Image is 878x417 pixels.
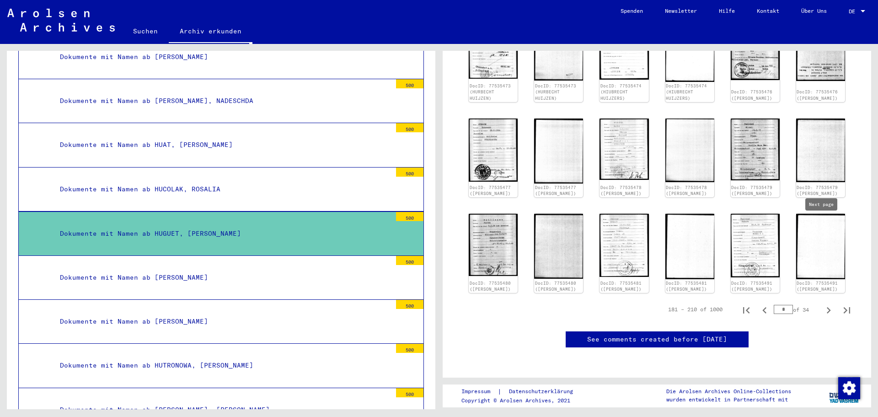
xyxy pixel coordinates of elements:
a: DocID: 77535477 ([PERSON_NAME]) [535,185,576,196]
a: Datenschutzerklärung [502,387,584,396]
div: Dokumente mit Namen ab [PERSON_NAME] [53,48,391,66]
button: Previous page [755,300,774,319]
a: DocID: 77535480 ([PERSON_NAME]) [470,281,511,292]
div: Dokumente mit Namen ab [PERSON_NAME] [53,269,391,287]
img: 002.jpg [534,214,583,279]
a: DocID: 77535473 (HURBECHT HUIJZEN) [535,83,576,101]
a: DocID: 77535479 ([PERSON_NAME]) [731,185,772,196]
img: Arolsen_neg.svg [7,9,115,32]
a: DocID: 77535478 ([PERSON_NAME]) [600,185,642,196]
div: Dokumente mit Namen ab HUAT, [PERSON_NAME] [53,136,391,154]
img: 002.jpg [534,119,583,184]
a: Archiv erkunden [169,20,252,44]
a: Impressum [461,387,498,396]
img: Zustimmung ändern [838,377,860,399]
button: First page [737,300,755,319]
a: DocID: 77535491 ([PERSON_NAME]) [797,281,838,292]
img: 002.jpg [665,119,714,182]
div: 500 [396,344,423,353]
p: Copyright © Arolsen Archives, 2021 [461,396,584,405]
a: Suchen [122,20,169,42]
div: Dokumente mit Namen ab HUTRONOWA, [PERSON_NAME] [53,357,391,374]
div: Dokumente mit Namen ab HUGUET, [PERSON_NAME] [53,225,391,243]
img: 002.jpg [796,214,845,279]
a: DocID: 77535476 ([PERSON_NAME]) [731,89,772,101]
div: 500 [396,300,423,309]
a: DocID: 77535481 ([PERSON_NAME]) [600,281,642,292]
img: 001.jpg [600,119,648,180]
div: 500 [396,123,423,132]
div: of 34 [774,305,819,314]
div: 500 [396,256,423,265]
img: 001.jpg [731,119,780,180]
button: Next page [819,300,838,319]
div: Dokumente mit Namen ab [PERSON_NAME] [53,313,391,330]
a: See comments created before [DATE] [587,335,727,344]
img: 001.jpg [600,214,648,277]
img: 002.jpg [796,119,845,182]
div: 181 – 210 of 1000 [668,305,723,314]
div: 500 [396,388,423,397]
a: DocID: 77535480 ([PERSON_NAME]) [535,281,576,292]
span: DE [849,8,859,15]
img: yv_logo.png [827,384,862,407]
a: DocID: 77535491 ([PERSON_NAME]) [731,281,772,292]
div: | [461,387,584,396]
p: wurden entwickelt in Partnerschaft mit [666,395,791,404]
a: DocID: 77535477 ([PERSON_NAME]) [470,185,511,196]
a: DocID: 77535473 (HURBECHT HUIJZEN) [470,83,511,101]
a: DocID: 77535479 ([PERSON_NAME]) [797,185,838,196]
div: 500 [396,212,423,221]
button: Last page [838,300,856,319]
img: 001.jpg [469,214,518,276]
a: DocID: 77535474 (HIUBRECHT HUIJZERS) [666,83,707,101]
a: DocID: 77535481 ([PERSON_NAME]) [666,281,707,292]
div: 500 [396,79,423,88]
div: Dokumente mit Namen ab HUCOLAK, ROSALIA [53,180,391,198]
img: 001.jpg [469,119,518,182]
div: 500 [396,168,423,177]
a: DocID: 77535474 (HIUBRECHT HUIJZERS) [600,83,642,101]
div: Dokumente mit Namen ab [PERSON_NAME], NADESCHDA [53,92,391,110]
p: Die Arolsen Archives Online-Collections [666,387,791,395]
a: DocID: 77535476 ([PERSON_NAME]) [797,89,838,101]
img: 001.jpg [731,214,780,277]
a: DocID: 77535478 ([PERSON_NAME]) [666,185,707,196]
img: 002.jpg [665,214,714,279]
